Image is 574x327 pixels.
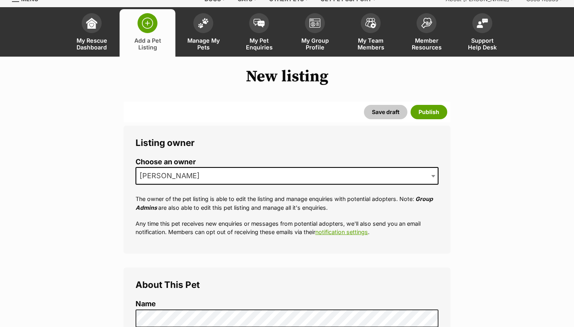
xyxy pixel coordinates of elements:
[136,167,438,185] span: Lauren O'Grady
[315,229,368,235] a: notification settings
[454,9,510,57] a: Support Help Desk
[136,195,438,212] p: The owner of the pet listing is able to edit the listing and manage enquiries with potential adop...
[120,9,175,57] a: Add a Pet Listing
[231,9,287,57] a: My Pet Enquiries
[409,37,444,51] span: Member Resources
[64,9,120,57] a: My Rescue Dashboard
[241,37,277,51] span: My Pet Enquiries
[136,137,195,148] span: Listing owner
[136,170,208,181] span: Lauren O'Grady
[198,18,209,28] img: manage-my-pets-icon-02211641906a0b7f246fdf0571729dbe1e7629f14944591b6c1af311fb30b64b.svg
[364,105,407,119] button: Save draft
[477,18,488,28] img: help-desk-icon-fdf02630f3aa405de69fd3d07c3f3aa587a6932b1a1747fa1d2bba05be0121f9.svg
[464,37,500,51] span: Support Help Desk
[411,105,447,119] button: Publish
[136,300,438,308] label: Name
[130,37,165,51] span: Add a Pet Listing
[287,9,343,57] a: My Group Profile
[399,9,454,57] a: Member Resources
[175,9,231,57] a: Manage My Pets
[254,19,265,28] img: pet-enquiries-icon-7e3ad2cf08bfb03b45e93fb7055b45f3efa6380592205ae92323e6603595dc1f.svg
[142,18,153,29] img: add-pet-listing-icon-0afa8454b4691262ce3f59096e99ab1cd57d4a30225e0717b998d2c9b9846f56.svg
[365,18,376,28] img: team-members-icon-5396bd8760b3fe7c0b43da4ab00e1e3bb1a5d9ba89233759b79545d2d3fc5d0d.svg
[136,279,200,290] span: About This Pet
[86,18,97,29] img: dashboard-icon-eb2f2d2d3e046f16d808141f083e7271f6b2e854fb5c12c21221c1fb7104beca.svg
[136,158,438,166] label: Choose an owner
[297,37,333,51] span: My Group Profile
[74,37,110,51] span: My Rescue Dashboard
[309,18,320,28] img: group-profile-icon-3fa3cf56718a62981997c0bc7e787c4b2cf8bcc04b72c1350f741eb67cf2f40e.svg
[185,37,221,51] span: Manage My Pets
[353,37,389,51] span: My Team Members
[136,195,433,211] em: Group Admins
[421,18,432,28] img: member-resources-icon-8e73f808a243e03378d46382f2149f9095a855e16c252ad45f914b54edf8863c.svg
[136,219,438,236] p: Any time this pet receives new enquiries or messages from potential adopters, we'll also send you...
[343,9,399,57] a: My Team Members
